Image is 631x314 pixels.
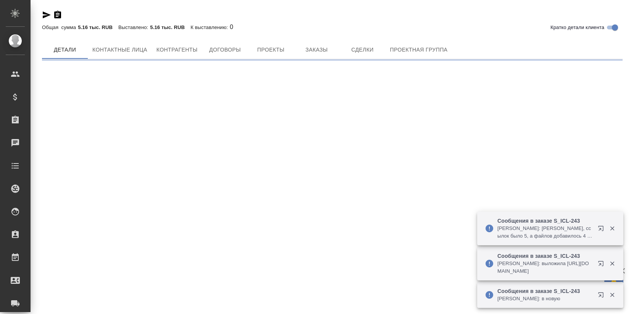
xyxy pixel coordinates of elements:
span: Сделки [344,45,381,55]
p: Выставлено: [118,24,150,30]
p: [PERSON_NAME]: [PERSON_NAME], ссылок было 5, а файлов добавилось 4 или я какой то один не вижу? [497,225,593,240]
p: Сообщения в заказе S_ICL-243 [497,287,593,295]
p: 5.16 тыс. RUB [150,24,190,30]
span: Проекты [252,45,289,55]
button: Закрыть [604,291,620,298]
span: Заказы [298,45,335,55]
button: Открыть в новой вкладке [593,221,612,239]
button: Закрыть [604,260,620,267]
p: 5.16 тыс. RUB [78,24,118,30]
p: [PERSON_NAME]: выложила [URL][DOMAIN_NAME] [497,260,593,275]
p: Сообщения в заказе S_ICL-243 [497,217,593,225]
span: Договоры [207,45,243,55]
p: [PERSON_NAME]: в новую [497,295,593,303]
p: Сообщения в заказе S_ICL-243 [497,252,593,260]
p: Общая сумма [42,24,78,30]
span: Кратко детали клиента [550,24,604,31]
button: Скопировать ссылку для ЯМессенджера [42,10,51,19]
span: Проектная группа [390,45,447,55]
span: Детали [47,45,83,55]
button: Открыть в новой вкладке [593,256,612,274]
span: Контрагенты [157,45,198,55]
button: Закрыть [604,225,620,232]
span: Контактные лица [92,45,147,55]
div: 0 [42,23,623,32]
p: К выставлению: [190,24,230,30]
button: Скопировать ссылку [53,10,62,19]
button: Открыть в новой вкладке [593,287,612,306]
